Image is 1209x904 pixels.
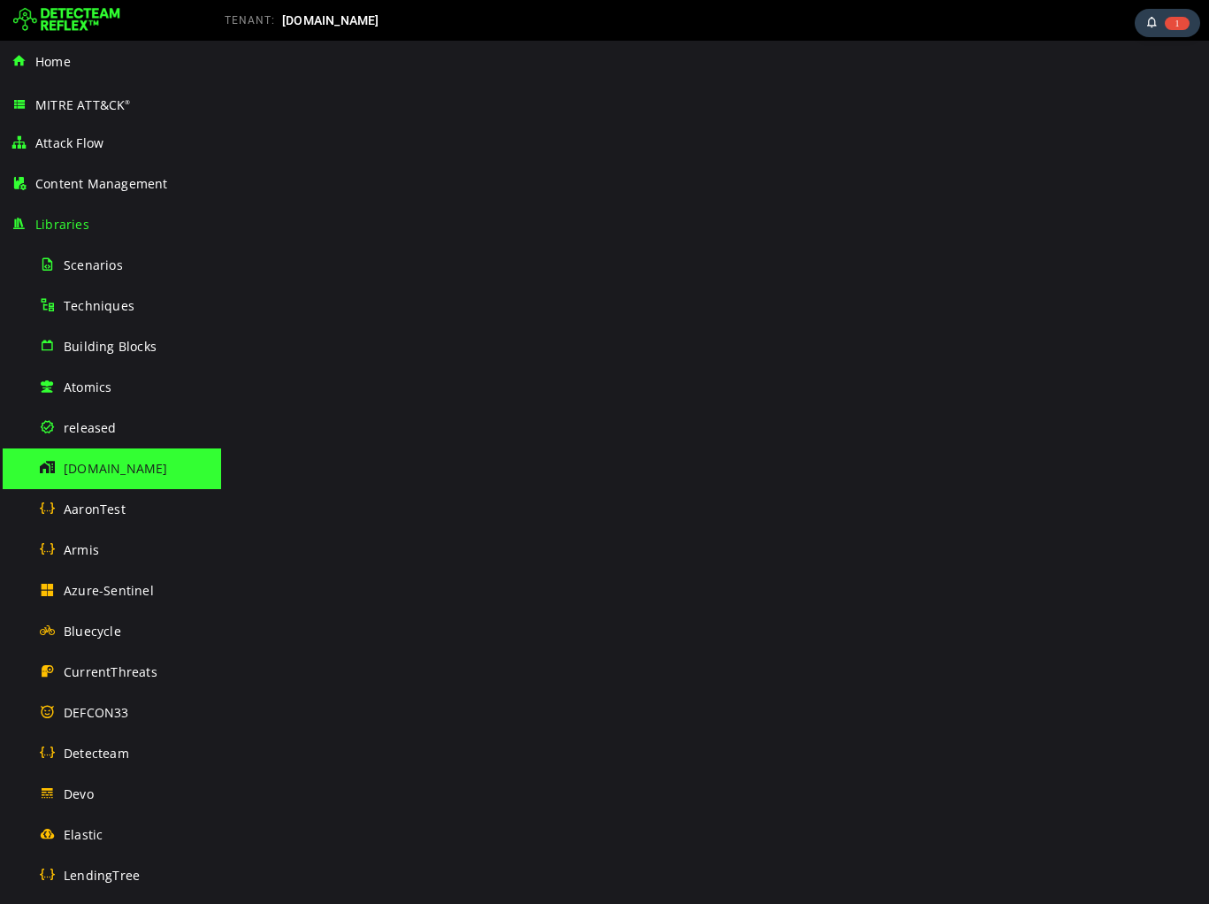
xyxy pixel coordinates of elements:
[13,6,120,34] img: Detecteam logo
[1135,9,1200,37] div: Task Notifications
[225,14,275,27] span: TENANT:
[1165,17,1190,30] span: 1
[35,216,89,233] span: Libraries
[64,582,154,599] span: Azure-Sentinel
[64,338,157,355] span: Building Blocks
[64,745,129,762] span: Detecteam
[64,541,99,558] span: Armis
[125,98,130,106] sup: ®
[64,257,123,273] span: Scenarios
[64,826,103,843] span: Elastic
[35,134,103,151] span: Attack Flow
[35,53,71,70] span: Home
[64,785,94,802] span: Devo
[64,623,121,640] span: Bluecycle
[64,379,111,395] span: Atomics
[64,704,129,721] span: DEFCON33
[64,419,117,436] span: released
[64,663,157,680] span: CurrentThreats
[64,501,126,517] span: AaronTest
[64,867,140,884] span: LendingTree
[64,460,168,477] span: [DOMAIN_NAME]
[64,297,134,314] span: Techniques
[282,13,379,27] span: [DOMAIN_NAME]
[35,175,168,192] span: Content Management
[35,96,131,113] span: MITRE ATT&CK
